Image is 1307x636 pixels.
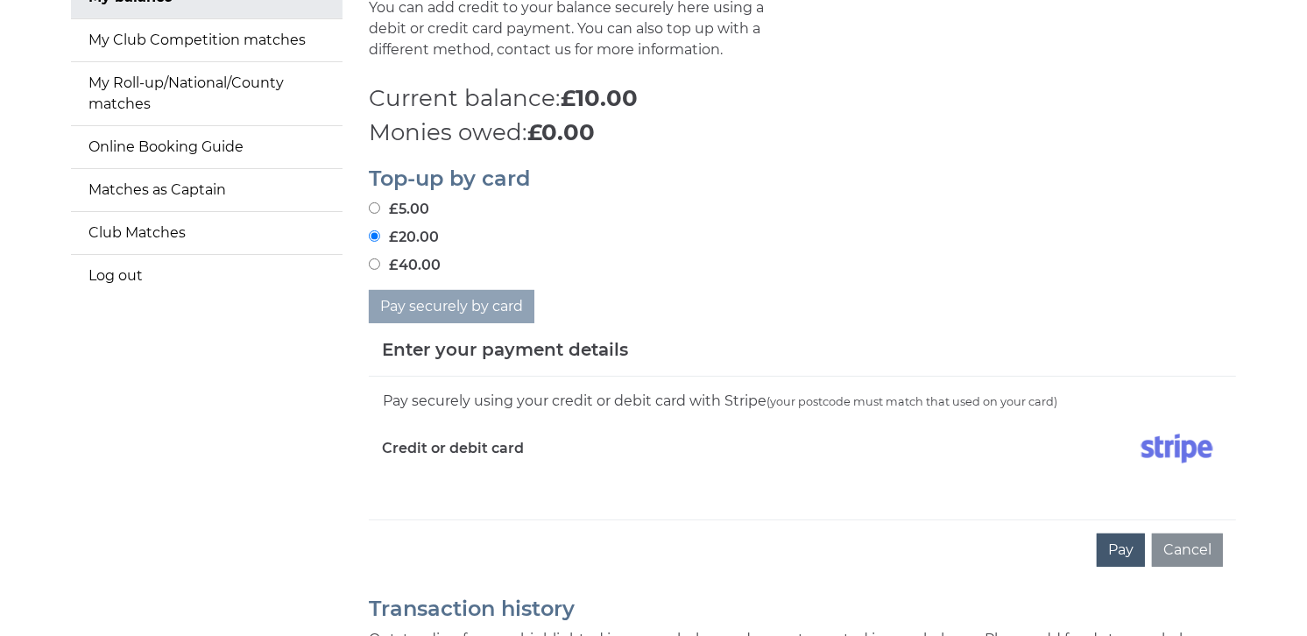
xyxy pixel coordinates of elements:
p: Current balance: [369,81,1236,116]
a: Online Booking Guide [71,126,343,168]
input: £40.00 [369,258,380,270]
p: Monies owed: [369,116,1236,150]
h2: Top-up by card [369,167,1236,190]
a: Log out [71,255,343,297]
button: Pay [1097,534,1145,567]
strong: £0.00 [527,118,595,146]
input: £20.00 [369,230,380,242]
label: £5.00 [369,199,429,220]
button: Pay securely by card [369,290,534,323]
small: (your postcode must match that used on your card) [767,395,1057,408]
h5: Enter your payment details [382,336,628,363]
a: My Club Competition matches [71,19,343,61]
label: Credit or debit card [382,427,524,470]
button: Cancel [1152,534,1223,567]
label: £20.00 [369,227,439,248]
a: My Roll-up/National/County matches [71,62,343,125]
strong: £10.00 [561,84,638,112]
input: £5.00 [369,202,380,214]
h2: Transaction history [369,597,1236,620]
label: £40.00 [369,255,441,276]
a: Club Matches [71,212,343,254]
a: Matches as Captain [71,169,343,211]
div: Pay securely using your credit or debit card with Stripe [382,390,1223,413]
